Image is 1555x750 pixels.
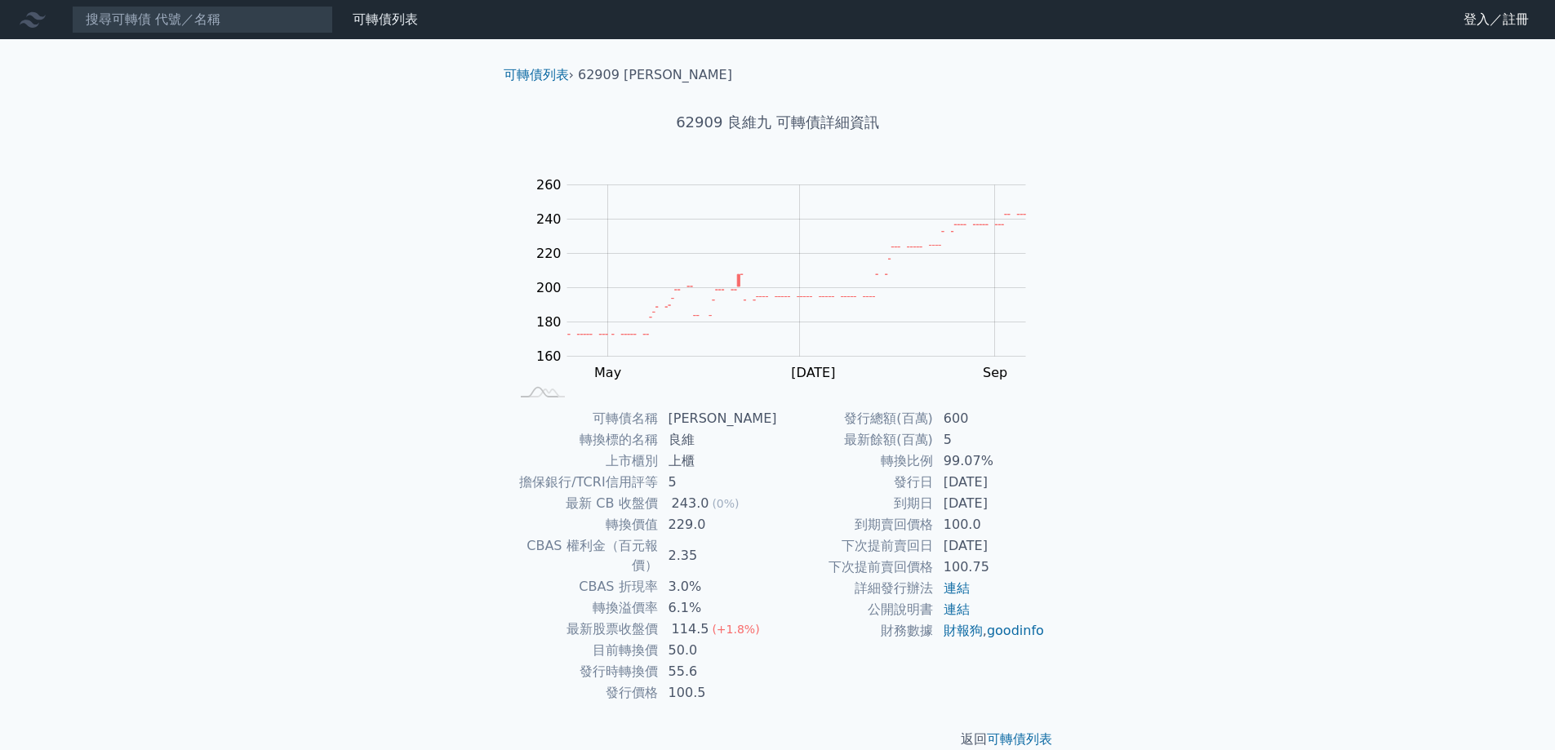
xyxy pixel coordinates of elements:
td: 100.5 [659,682,778,703]
td: 55.6 [659,661,778,682]
td: 下次提前賣回價格 [778,557,934,578]
td: [PERSON_NAME] [659,408,778,429]
td: 6.1% [659,597,778,619]
td: 600 [934,408,1046,429]
a: 可轉債列表 [353,11,418,27]
li: › [504,65,574,85]
div: 114.5 [669,619,713,639]
td: 最新餘額(百萬) [778,429,934,450]
a: 財報狗 [944,623,983,638]
p: 返回 [491,730,1065,749]
td: 轉換比例 [778,450,934,472]
td: 上市櫃別 [510,450,659,472]
td: 目前轉換價 [510,640,659,661]
td: 50.0 [659,640,778,661]
td: 到期賣回價格 [778,514,934,535]
td: 5 [659,472,778,493]
tspan: May [594,365,621,380]
tspan: 260 [536,177,562,193]
td: 2.35 [659,535,778,576]
tspan: [DATE] [791,365,835,380]
td: 公開說明書 [778,599,934,620]
td: 發行總額(百萬) [778,408,934,429]
td: 最新股票收盤價 [510,619,659,640]
a: goodinfo [987,623,1044,638]
td: 發行日 [778,472,934,493]
span: (0%) [712,497,739,510]
td: 財務數據 [778,620,934,641]
td: [DATE] [934,472,1046,493]
td: 100.0 [934,514,1046,535]
tspan: 220 [536,246,562,261]
li: 62909 [PERSON_NAME] [578,65,732,85]
tspan: Sep [983,365,1007,380]
td: CBAS 權利金（百元報價） [510,535,659,576]
h1: 62909 良維九 可轉債詳細資訊 [491,111,1065,134]
td: 可轉債名稱 [510,408,659,429]
g: Series [567,215,1025,335]
td: 100.75 [934,557,1046,578]
td: 詳細發行辦法 [778,578,934,599]
td: 到期日 [778,493,934,514]
td: 5 [934,429,1046,450]
a: 登入／註冊 [1451,7,1542,33]
a: 連結 [944,580,970,596]
tspan: 240 [536,211,562,227]
a: 連結 [944,601,970,617]
a: 可轉債列表 [504,67,569,82]
tspan: 180 [536,314,562,330]
tspan: 200 [536,280,562,295]
td: 229.0 [659,514,778,535]
td: 轉換標的名稱 [510,429,659,450]
span: (+1.8%) [712,623,759,636]
td: CBAS 折現率 [510,576,659,597]
td: , [934,620,1046,641]
td: 最新 CB 收盤價 [510,493,659,514]
td: 發行時轉換價 [510,661,659,682]
td: 良維 [659,429,778,450]
td: [DATE] [934,493,1046,514]
g: Chart [528,177,1051,414]
td: 下次提前賣回日 [778,535,934,557]
td: 轉換價值 [510,514,659,535]
td: [DATE] [934,535,1046,557]
td: 發行價格 [510,682,659,703]
td: 上櫃 [659,450,778,472]
tspan: 160 [536,348,562,364]
td: 擔保銀行/TCRI信用評等 [510,472,659,493]
td: 轉換溢價率 [510,597,659,619]
div: 243.0 [669,494,713,513]
input: 搜尋可轉債 代號／名稱 [72,6,333,33]
td: 3.0% [659,576,778,597]
td: 99.07% [934,450,1046,472]
a: 可轉債列表 [987,731,1052,747]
